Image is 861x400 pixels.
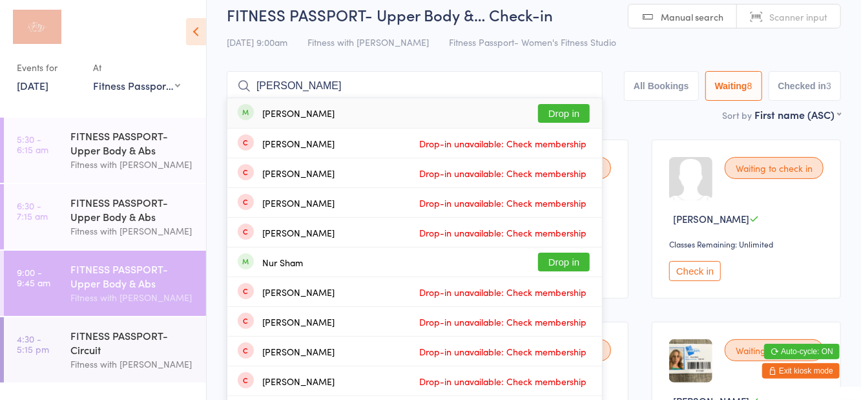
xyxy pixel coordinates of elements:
img: Fitness with Zoe [13,10,61,44]
a: 6:30 -7:15 amFITNESS PASSPORT- Upper Body & AbsFitness with [PERSON_NAME] [4,184,206,249]
h2: FITNESS PASSPORT- Upper Body &… Check-in [227,4,841,25]
label: Sort by [722,109,752,121]
div: [PERSON_NAME] [262,287,335,297]
span: Fitness with [PERSON_NAME] [307,36,429,48]
div: Fitness with [PERSON_NAME] [70,290,195,305]
div: [PERSON_NAME] [262,198,335,208]
a: 5:30 -6:15 amFITNESS PASSPORT- Upper Body & AbsFitness with [PERSON_NAME] [4,118,206,183]
button: Drop in [538,104,590,123]
time: 4:30 - 5:15 pm [17,333,49,354]
button: Drop in [538,253,590,271]
span: Drop-in unavailable: Check membership [416,223,590,242]
span: [DATE] 9:00am [227,36,287,48]
div: [PERSON_NAME] [262,168,335,178]
time: 6:30 - 7:15 am [17,200,48,221]
div: Fitness Passport- Women's Fitness Studio [93,78,180,92]
span: Drop-in unavailable: Check membership [416,134,590,153]
div: 3 [826,81,831,91]
div: Fitness with [PERSON_NAME] [70,157,195,172]
div: [PERSON_NAME] [262,346,335,357]
div: Nur Sham [262,257,303,268]
div: Events for [17,57,80,78]
span: Scanner input [769,10,827,23]
a: [DATE] [17,78,48,92]
a: 9:00 -9:45 amFITNESS PASSPORT- Upper Body & AbsFitness with [PERSON_NAME] [4,251,206,316]
div: Waiting to check in [725,157,824,179]
button: Exit kiosk mode [762,363,840,379]
div: 8 [747,81,752,91]
input: Search [227,71,603,101]
span: Manual search [661,10,723,23]
button: All Bookings [624,71,699,101]
div: FITNESS PASSPORT- Upper Body & Abs [70,195,195,224]
span: Fitness Passport- Women's Fitness Studio [449,36,616,48]
div: Waiting to check in [725,339,824,361]
div: At [93,57,180,78]
button: Waiting8 [705,71,762,101]
span: Drop-in unavailable: Check membership [416,312,590,332]
div: Classes Remaining: Unlimited [669,238,827,249]
button: Checked in3 [769,71,842,101]
div: FITNESS PASSPORT- Circuit [70,328,195,357]
div: [PERSON_NAME] [262,376,335,386]
time: 9:00 - 9:45 am [17,267,50,288]
div: [PERSON_NAME] [262,227,335,238]
span: [PERSON_NAME] [673,212,749,226]
div: Fitness with [PERSON_NAME] [70,357,195,372]
a: 4:30 -5:15 pmFITNESS PASSPORT- CircuitFitness with [PERSON_NAME] [4,317,206,383]
span: Drop-in unavailable: Check membership [416,193,590,213]
div: Fitness with [PERSON_NAME] [70,224,195,238]
div: [PERSON_NAME] [262,108,335,118]
button: Check in [669,261,721,281]
div: [PERSON_NAME] [262,138,335,149]
time: 5:30 - 6:15 am [17,134,48,154]
img: image1695272841.png [669,339,712,383]
div: First name (ASC) [754,107,841,121]
span: Drop-in unavailable: Check membership [416,372,590,391]
span: Drop-in unavailable: Check membership [416,282,590,302]
div: FITNESS PASSPORT- Upper Body & Abs [70,262,195,290]
div: FITNESS PASSPORT- Upper Body & Abs [70,129,195,157]
span: Drop-in unavailable: Check membership [416,342,590,361]
div: [PERSON_NAME] [262,317,335,327]
span: Drop-in unavailable: Check membership [416,163,590,183]
button: Auto-cycle: ON [764,344,840,359]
